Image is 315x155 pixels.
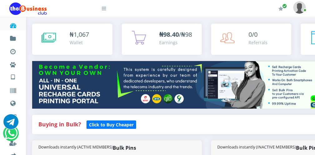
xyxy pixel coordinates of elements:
[9,68,17,84] a: VTU
[38,144,195,152] strong: Bulk Pins
[9,95,17,110] a: Data
[9,30,17,45] a: Fund wallet
[32,24,112,55] a: ₦1,067 Wallet
[9,108,17,123] a: Cable TV, Electricity
[86,120,136,128] a: Click to Buy Cheaper
[89,122,134,128] b: Click to Buy Cheaper
[282,4,287,8] span: Renew/Upgrade Subscription
[74,30,89,39] span: 1,067
[159,39,192,46] div: Earnings
[38,120,81,128] strong: Buying in Bulk?
[9,56,17,71] a: Miscellaneous Payments
[5,130,17,141] a: Chat for support
[211,24,291,55] a: 0/0 Referrals
[9,82,17,97] a: Vouchers
[159,30,179,39] b: ₦98.40
[3,119,18,129] a: Chat for support
[249,39,268,46] div: Referrals
[278,6,283,11] i: Renew/Upgrade Subscription
[24,68,76,79] a: Nigerian VTU
[70,39,89,46] div: Wallet
[38,144,113,150] small: Downloads instantly (ACTIVE MEMBERS)
[9,17,17,32] a: Dashboard
[122,24,202,55] a: ₦98.40/₦98 Earnings
[24,77,76,88] a: International VTU
[159,30,192,39] span: /₦98
[9,43,17,58] a: Transactions
[217,144,296,150] small: Downloads instantly (INACTIVE MEMBERS)
[70,30,89,39] div: ₦
[9,134,17,149] a: Register a Referral
[293,1,306,13] img: User
[9,2,47,15] img: Logo
[249,30,258,39] span: 0/0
